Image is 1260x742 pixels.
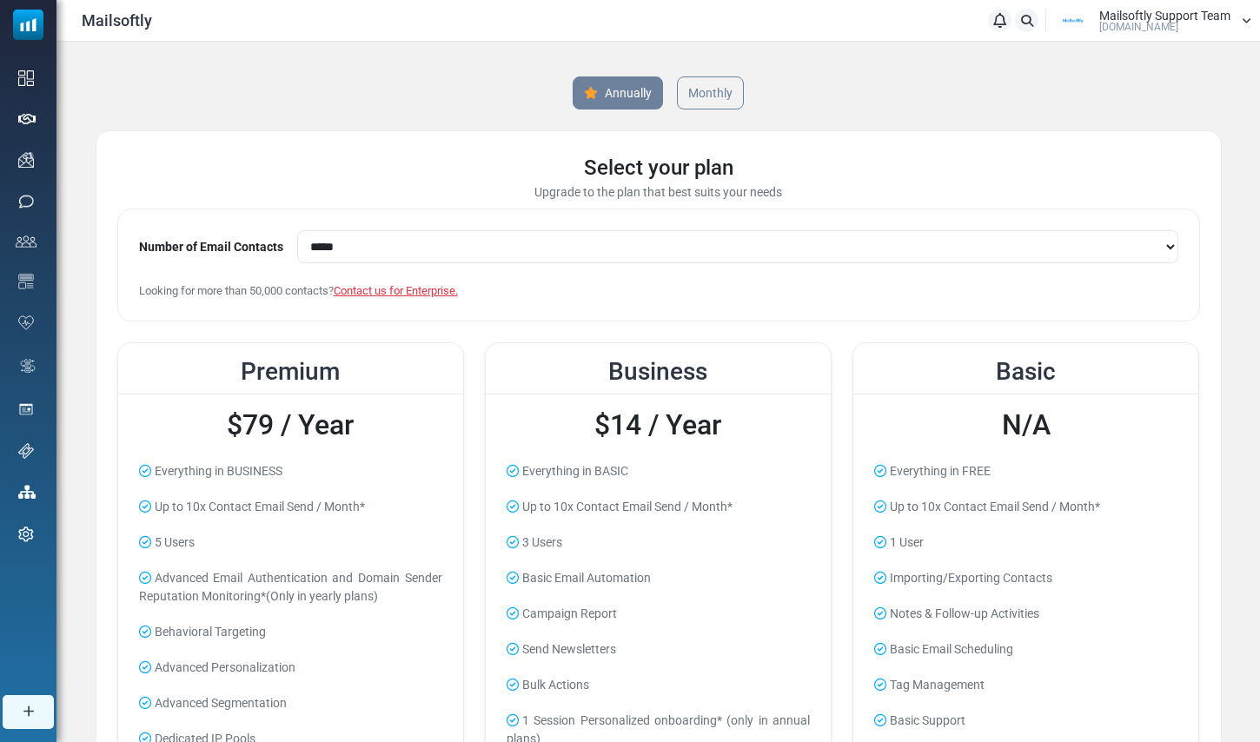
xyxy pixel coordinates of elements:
img: campaigns-icon.png [18,152,34,168]
img: sms-icon.png [18,194,34,209]
span: Looking for more than 50,000 contacts? [139,284,458,297]
img: contacts-icon.svg [16,235,36,248]
li: Basic Email Scheduling [867,633,1184,666]
li: Advanced Email Authentication and Domain Sender Reputation Monitoring*(Only in yearly plans) [132,562,449,613]
li: Everything in FREE [867,455,1184,487]
a: Contact us for Enterprise. [334,284,458,297]
h2: $79 / Year [132,408,449,441]
li: Bulk Actions [500,669,817,701]
a: Annually [573,76,663,109]
li: Everything in BUSINESS [132,455,449,487]
li: Advanced Personalization [132,652,449,684]
li: Up to 10x Contact Email Send / Month* [867,491,1184,523]
img: email-templates-icon.svg [18,274,34,289]
img: workflow.svg [18,356,37,376]
li: Importing/Exporting Contacts [867,562,1184,594]
img: settings-icon.svg [18,527,34,542]
li: Up to 10x Contact Email Send / Month* [500,491,817,523]
li: Behavioral Targeting [132,616,449,648]
img: landing_pages.svg [18,401,34,417]
img: User Logo [1051,8,1095,34]
span: [DOMAIN_NAME] [1099,22,1178,32]
li: 3 Users [500,527,817,559]
img: domain-health-icon.svg [18,315,34,329]
span: Mailsoftly [82,9,152,32]
li: Up to 10x Contact Email Send / Month* [132,491,449,523]
li: 1 User [867,527,1184,559]
span: Mailsoftly Support Team [1099,10,1230,22]
li: Advanced Segmentation [132,687,449,719]
a: User Logo Mailsoftly Support Team [DOMAIN_NAME] [1051,8,1251,34]
a: Monthly [677,76,744,109]
li: Notes & Follow-up Activities [867,598,1184,630]
li: Basic Support [867,705,1184,737]
span: Business [608,357,707,386]
h2: $14 / Year [500,408,817,441]
div: Upgrade to the plan that best suits your needs [117,183,1200,202]
img: support-icon.svg [18,443,34,459]
span: Basic [996,357,1056,386]
label: Number of Email Contacts [139,238,283,256]
li: 5 Users [132,527,449,559]
li: Basic Email Automation [500,562,817,594]
img: dashboard-icon.svg [18,70,34,86]
li: Send Newsletters [500,633,817,666]
span: Premium [241,357,340,386]
div: Select your plan [117,152,1200,183]
li: Campaign Report [500,598,817,630]
li: Tag Management [867,669,1184,701]
li: Everything in BASIC [500,455,817,487]
h2: N/A [867,408,1184,441]
img: mailsoftly_icon_blue_white.svg [13,10,43,40]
